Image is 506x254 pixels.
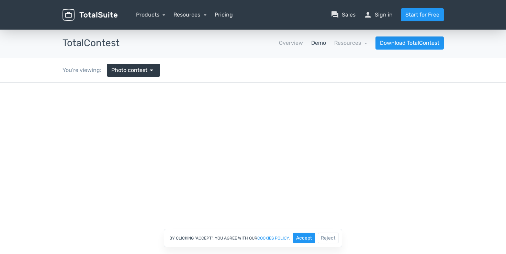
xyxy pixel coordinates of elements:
button: Accept [293,233,315,243]
span: person [364,11,372,19]
a: Start for Free [401,8,444,21]
img: TotalSuite for WordPress [63,9,117,21]
h3: TotalContest [63,38,120,49]
span: arrow_drop_down [147,66,156,74]
a: Demo [311,39,326,47]
a: Resources [334,40,367,46]
a: question_answerSales [331,11,356,19]
a: Overview [279,39,303,47]
a: cookies policy [257,236,289,240]
a: Photo contest arrow_drop_down [107,64,160,77]
span: question_answer [331,11,339,19]
a: Resources [173,11,206,18]
a: Download TotalContest [375,36,444,50]
a: personSign in [364,11,393,19]
div: You're viewing: [63,66,107,74]
a: Pricing [215,11,233,19]
div: By clicking "Accept", you agree with our . [164,229,342,247]
span: Photo contest [111,66,147,74]
button: Reject [318,233,338,243]
a: Products [136,11,166,18]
